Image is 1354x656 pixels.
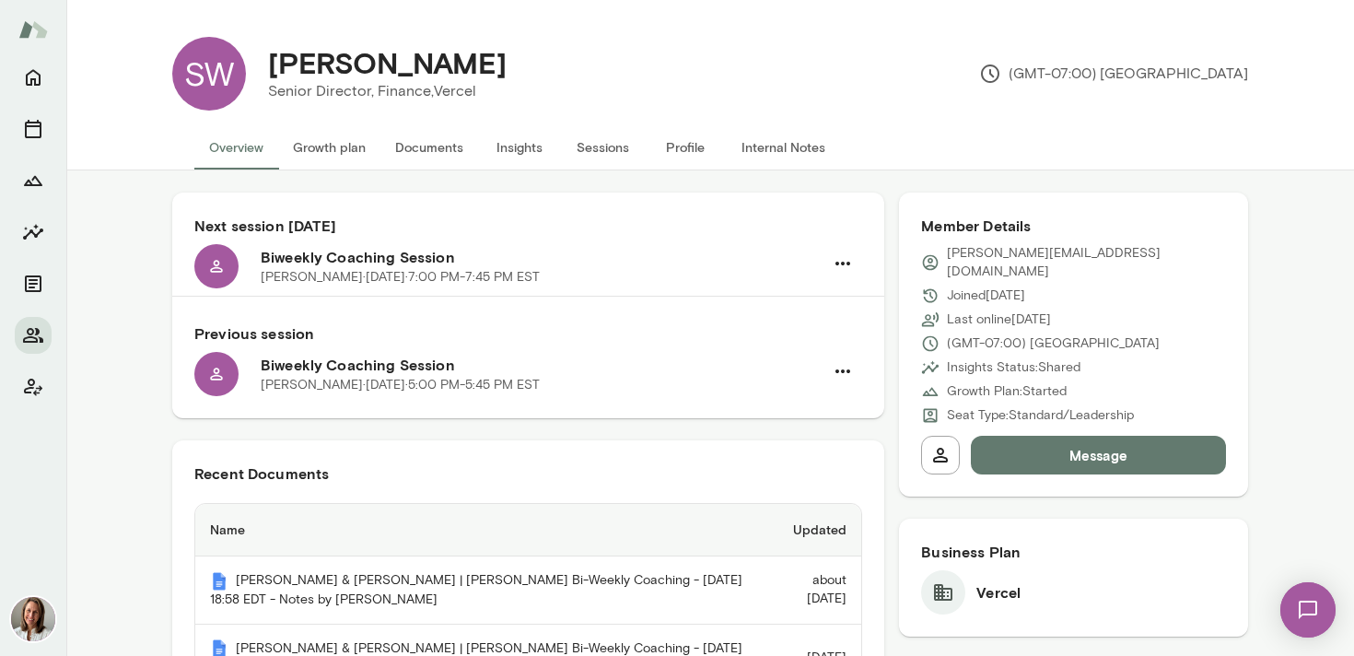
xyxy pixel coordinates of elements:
[18,12,48,47] img: Mento
[11,597,55,641] img: Andrea Mayendia
[172,37,246,111] div: SW
[194,322,862,345] h6: Previous session
[194,125,278,170] button: Overview
[561,125,644,170] button: Sessions
[261,376,540,394] p: [PERSON_NAME] · [DATE] · 5:00 PM-5:45 PM EST
[921,215,1226,237] h6: Member Details
[261,354,823,376] h6: Biweekly Coaching Session
[195,504,763,556] th: Name
[15,369,52,405] button: Client app
[971,436,1226,474] button: Message
[644,125,727,170] button: Profile
[15,162,52,199] button: Growth Plan
[15,265,52,302] button: Documents
[947,334,1160,353] p: (GMT-07:00) [GEOGRAPHIC_DATA]
[947,244,1226,281] p: [PERSON_NAME][EMAIL_ADDRESS][DOMAIN_NAME]
[195,556,763,625] th: [PERSON_NAME] & [PERSON_NAME] | [PERSON_NAME] Bi-Weekly Coaching - [DATE] 18:58 EDT - Notes by [P...
[380,125,478,170] button: Documents
[947,406,1134,425] p: Seat Type: Standard/Leadership
[210,572,228,591] img: Mento
[478,125,561,170] button: Insights
[15,59,52,96] button: Home
[278,125,380,170] button: Growth plan
[979,63,1248,85] p: (GMT-07:00) [GEOGRAPHIC_DATA]
[194,215,862,237] h6: Next session [DATE]
[921,541,1226,563] h6: Business Plan
[763,556,861,625] td: about [DATE]
[261,268,540,287] p: [PERSON_NAME] · [DATE] · 7:00 PM-7:45 PM EST
[763,504,861,556] th: Updated
[268,80,507,102] p: Senior Director, Finance, Vercel
[268,45,507,80] h4: [PERSON_NAME]
[947,358,1080,377] p: Insights Status: Shared
[194,463,862,485] h6: Recent Documents
[15,111,52,147] button: Sessions
[15,317,52,354] button: Members
[976,581,1021,603] h6: Vercel
[947,310,1051,329] p: Last online [DATE]
[947,382,1067,401] p: Growth Plan: Started
[947,287,1025,305] p: Joined [DATE]
[261,246,823,268] h6: Biweekly Coaching Session
[15,214,52,251] button: Insights
[727,125,840,170] button: Internal Notes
